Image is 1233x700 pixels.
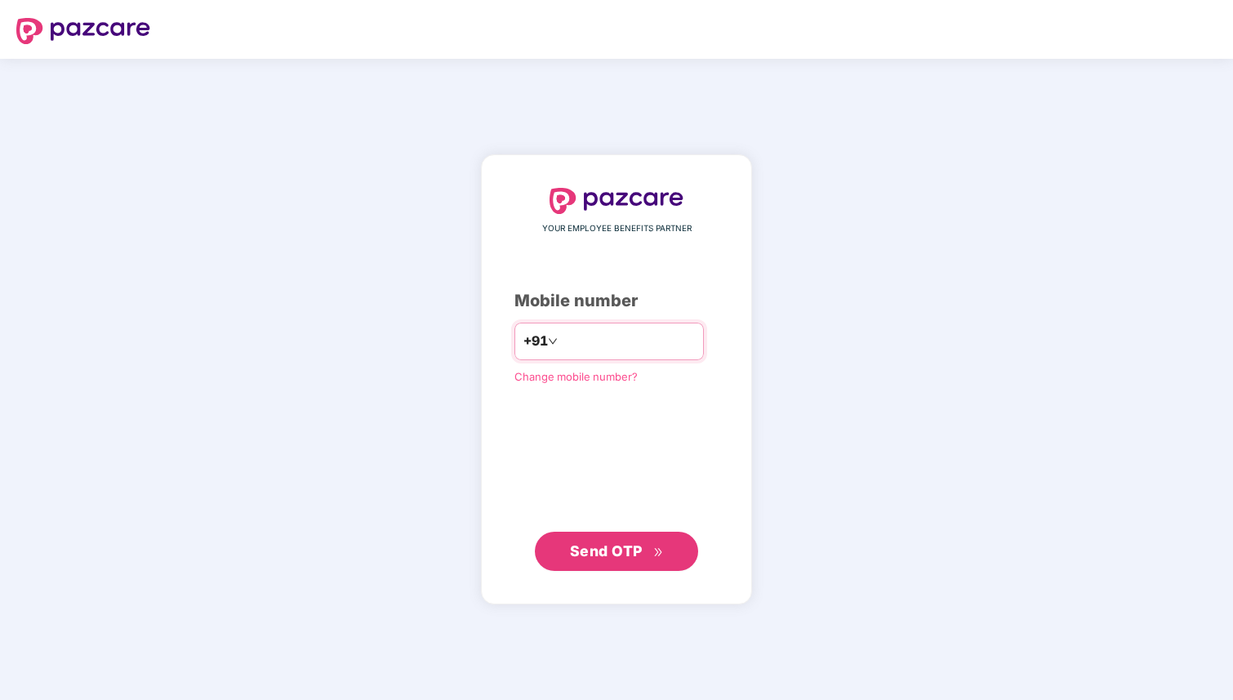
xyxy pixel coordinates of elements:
[514,288,719,314] div: Mobile number
[653,547,664,558] span: double-right
[548,337,558,346] span: down
[535,532,698,571] button: Send OTPdouble-right
[16,18,150,44] img: logo
[542,222,692,235] span: YOUR EMPLOYEE BENEFITS PARTNER
[523,331,548,351] span: +91
[550,188,683,214] img: logo
[570,542,643,560] span: Send OTP
[514,370,638,383] a: Change mobile number?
